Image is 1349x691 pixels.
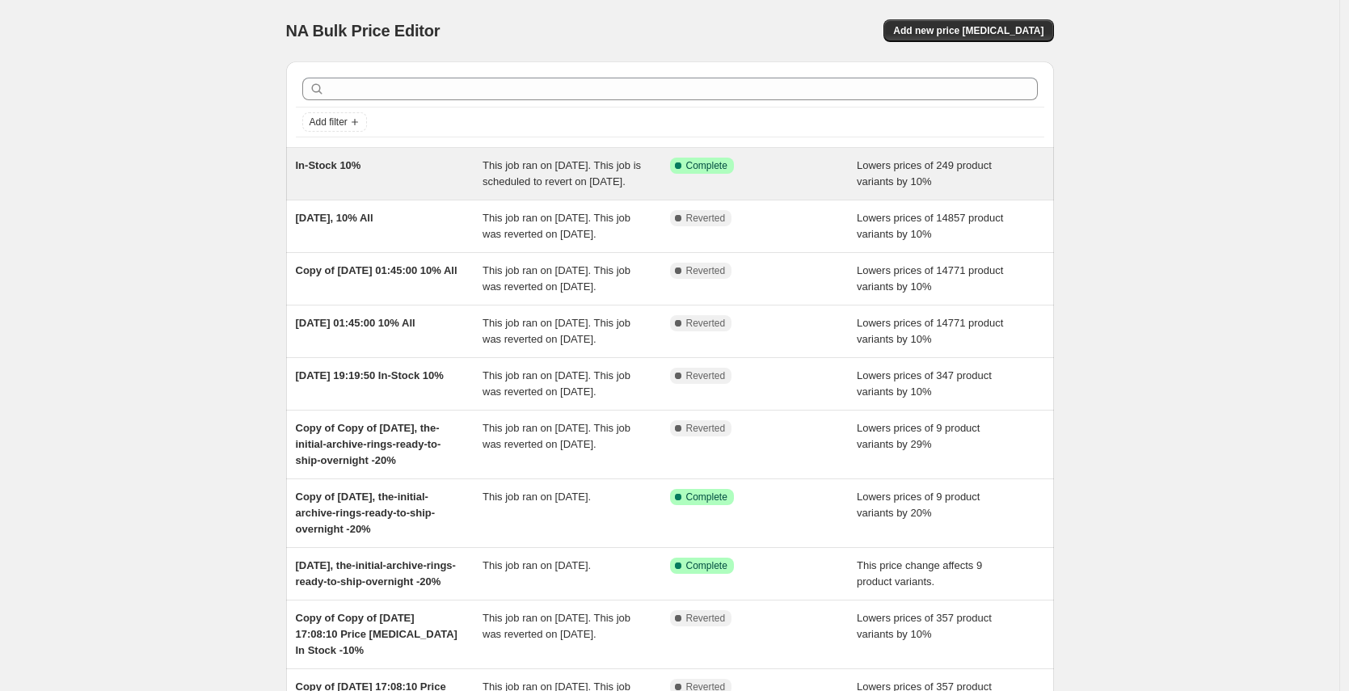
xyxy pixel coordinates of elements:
span: [DATE], the-initial-archive-rings-ready-to-ship-overnight -20% [296,559,456,588]
span: Reverted [686,317,726,330]
span: Complete [686,491,727,504]
button: Add filter [302,112,367,132]
span: This job ran on [DATE]. This job was reverted on [DATE]. [483,369,630,398]
span: Lowers prices of 249 product variants by 10% [857,159,992,187]
span: NA Bulk Price Editor [286,22,441,40]
span: This job ran on [DATE]. [483,559,591,571]
span: This job ran on [DATE]. This job was reverted on [DATE]. [483,422,630,450]
span: Copy of [DATE] 01:45:00 10% All [296,264,457,276]
span: Copy of [DATE], the-initial-archive-rings-ready-to-ship-overnight -20% [296,491,436,535]
span: Reverted [686,212,726,225]
span: Complete [686,559,727,572]
span: This job ran on [DATE]. This job was reverted on [DATE]. [483,317,630,345]
span: Copy of Copy of [DATE], the-initial-archive-rings-ready-to-ship-overnight -20% [296,422,441,466]
span: Lowers prices of 14771 product variants by 10% [857,317,1003,345]
span: Lowers prices of 9 product variants by 29% [857,422,980,450]
span: Lowers prices of 347 product variants by 10% [857,369,992,398]
span: Lowers prices of 14857 product variants by 10% [857,212,1003,240]
span: Complete [686,159,727,172]
span: In-Stock 10% [296,159,361,171]
span: This job ran on [DATE]. This job was reverted on [DATE]. [483,612,630,640]
span: This price change affects 9 product variants. [857,559,982,588]
span: Add new price [MEDICAL_DATA] [893,24,1043,37]
span: This job ran on [DATE]. This job was reverted on [DATE]. [483,212,630,240]
span: [DATE] 19:19:50 In-Stock 10% [296,369,444,381]
span: Reverted [686,369,726,382]
span: Lowers prices of 357 product variants by 10% [857,612,992,640]
span: This job ran on [DATE]. [483,491,591,503]
span: [DATE] 01:45:00 10% All [296,317,415,329]
span: This job ran on [DATE]. This job is scheduled to revert on [DATE]. [483,159,641,187]
span: Reverted [686,422,726,435]
span: Lowers prices of 14771 product variants by 10% [857,264,1003,293]
span: Reverted [686,264,726,277]
span: [DATE], 10% All [296,212,373,224]
span: Add filter [310,116,348,129]
span: This job ran on [DATE]. This job was reverted on [DATE]. [483,264,630,293]
span: Copy of Copy of [DATE] 17:08:10 Price [MEDICAL_DATA] In Stock -10% [296,612,457,656]
button: Add new price [MEDICAL_DATA] [883,19,1053,42]
span: Reverted [686,612,726,625]
span: Lowers prices of 9 product variants by 20% [857,491,980,519]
